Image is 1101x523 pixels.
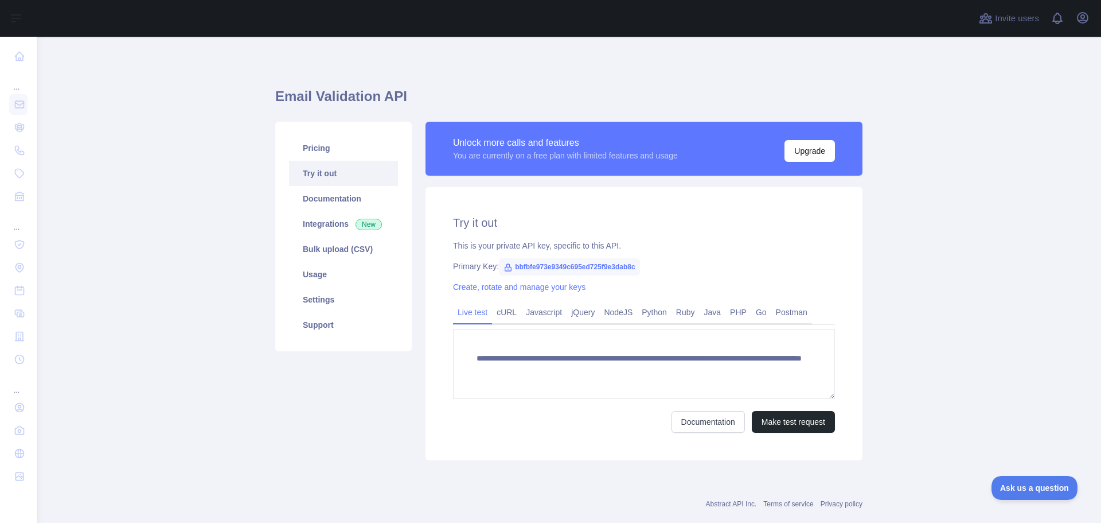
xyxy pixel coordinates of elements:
[521,303,567,321] a: Javascript
[751,303,771,321] a: Go
[977,9,1041,28] button: Invite users
[599,303,637,321] a: NodeJS
[771,303,812,321] a: Postman
[671,411,745,433] a: Documentation
[453,215,835,231] h2: Try it out
[706,500,757,508] a: Abstract API Inc.
[289,237,398,262] a: Bulk upload (CSV)
[499,258,639,276] span: bbfbfe973e9349c695ed725f9e3dab8c
[9,69,28,92] div: ...
[453,303,492,321] a: Live test
[9,372,28,395] div: ...
[289,262,398,287] a: Usage
[763,500,813,508] a: Terms of service
[453,240,835,251] div: This is your private API key, specific to this API.
[725,303,751,321] a: PHP
[289,287,398,312] a: Settings
[567,303,599,321] a: jQuery
[453,282,585,292] a: Create, rotate and manage your keys
[453,150,678,161] div: You are currently on a free plan with limited features and usage
[453,136,678,150] div: Unlock more calls and features
[492,303,521,321] a: cURL
[784,140,835,162] button: Upgrade
[356,219,382,230] span: New
[995,12,1039,25] span: Invite users
[289,312,398,338] a: Support
[821,500,862,508] a: Privacy policy
[991,476,1078,500] iframe: Toggle Customer Support
[700,303,726,321] a: Java
[671,303,700,321] a: Ruby
[289,186,398,211] a: Documentation
[275,87,862,115] h1: Email Validation API
[453,261,835,272] div: Primary Key:
[9,209,28,232] div: ...
[752,411,835,433] button: Make test request
[289,135,398,161] a: Pricing
[289,211,398,237] a: Integrations New
[289,161,398,186] a: Try it out
[637,303,671,321] a: Python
